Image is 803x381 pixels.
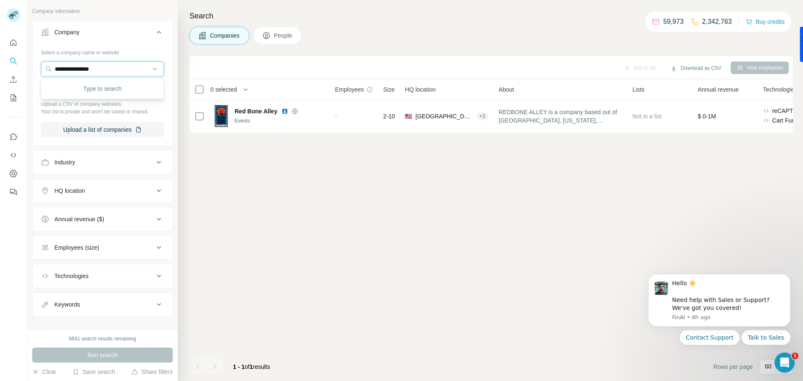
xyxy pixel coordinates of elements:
[702,17,732,27] p: 2,342,763
[189,10,793,22] h4: Search
[698,85,739,94] span: Annual revenue
[43,80,162,97] div: Type to search
[792,353,798,359] span: 1
[636,266,803,350] iframe: Intercom notifications message
[281,108,288,115] img: LinkedIn logo
[7,54,20,69] button: Search
[33,266,172,286] button: Technologies
[405,85,435,94] span: HQ location
[7,72,20,87] button: Enrich CSV
[405,112,412,120] span: 🇺🇸
[210,31,240,40] span: Companies
[7,166,20,181] button: Dashboard
[54,158,75,166] div: Industry
[698,113,716,120] span: $ 0-1M
[215,105,228,128] img: Logo of Red Bone Alley
[415,112,473,120] span: [GEOGRAPHIC_DATA], [GEOGRAPHIC_DATA]
[746,16,785,28] button: Buy credits
[210,85,237,94] span: 0 selected
[131,368,173,376] button: Share filters
[383,112,395,120] span: 2-10
[335,113,337,120] span: -
[383,85,394,94] span: Size
[499,85,514,94] span: About
[54,187,85,195] div: HQ location
[775,353,795,373] iframe: Intercom live chat
[245,363,250,370] span: of
[33,181,172,201] button: HQ location
[763,85,797,94] span: Technologies
[54,272,89,280] div: Technologies
[32,368,56,376] button: Clear
[663,17,684,27] p: 59,973
[274,31,293,40] span: People
[7,35,20,50] button: Quick start
[632,85,644,94] span: Lists
[72,368,115,376] button: Save search
[7,129,20,144] button: Use Surfe on LinkedIn
[7,148,20,163] button: Use Surfe API
[54,28,79,36] div: Company
[33,209,172,229] button: Annual revenue ($)
[765,362,772,371] p: 60
[33,238,172,258] button: Employees (size)
[69,335,136,343] div: 9641 search results remaining
[476,113,489,120] div: + 3
[54,300,80,309] div: Keywords
[41,108,164,115] p: Your list is private and won't be saved or shared.
[665,62,727,74] button: Download as CSV
[632,113,661,120] span: Not in a list
[41,122,164,137] button: Upload a list of companies
[233,363,270,370] span: results
[335,85,364,94] span: Employees
[54,215,104,223] div: Annual revenue ($)
[235,107,277,115] span: Red Bone Alley
[41,100,164,108] p: Upload a CSV of company websites.
[41,46,164,56] div: Select a company name or website
[235,117,325,125] div: Events
[33,22,172,46] button: Company
[499,108,622,125] span: REDBONE ALLEY is a company based out of [GEOGRAPHIC_DATA], [US_STATE], [GEOGRAPHIC_DATA].
[33,294,172,315] button: Keywords
[54,243,99,252] div: Employees (size)
[7,184,20,199] button: Feedback
[32,8,173,15] p: Company information
[713,363,753,371] span: Rows per page
[7,90,20,105] button: My lists
[33,152,172,172] button: Industry
[233,363,245,370] span: 1 - 1
[250,363,253,370] span: 1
